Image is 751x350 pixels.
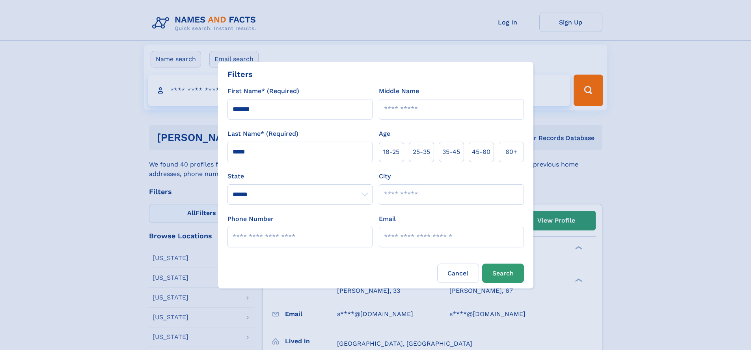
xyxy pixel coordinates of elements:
[227,214,274,224] label: Phone Number
[379,172,391,181] label: City
[413,147,430,157] span: 25‑35
[505,147,517,157] span: 60+
[379,214,396,224] label: Email
[227,129,298,139] label: Last Name* (Required)
[482,264,524,283] button: Search
[379,129,390,139] label: Age
[472,147,490,157] span: 45‑60
[442,147,460,157] span: 35‑45
[383,147,399,157] span: 18‑25
[227,68,253,80] div: Filters
[379,86,419,96] label: Middle Name
[227,172,373,181] label: State
[227,86,299,96] label: First Name* (Required)
[437,264,479,283] label: Cancel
